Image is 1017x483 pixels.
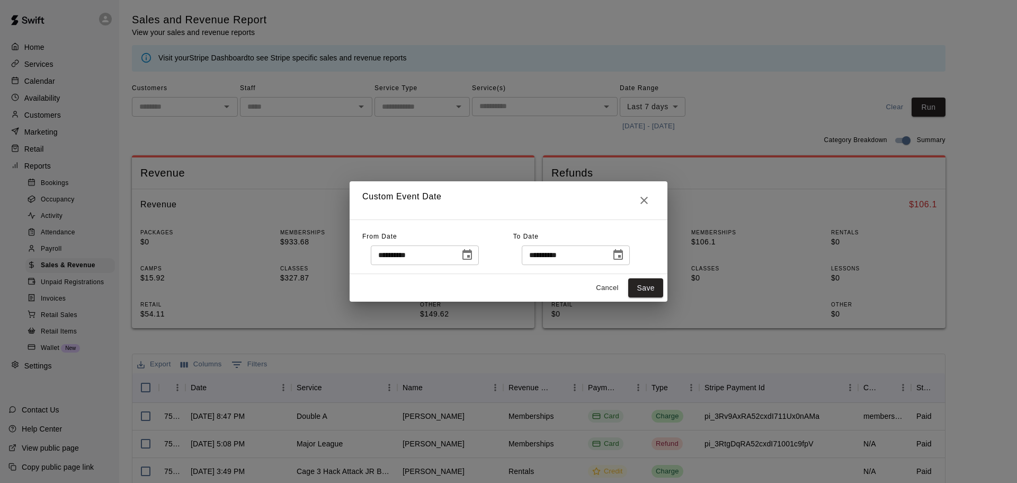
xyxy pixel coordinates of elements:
[350,181,667,219] h2: Custom Event Date
[590,280,624,296] button: Cancel
[513,233,539,240] span: To Date
[362,233,397,240] span: From Date
[634,190,655,211] button: Close
[628,278,663,298] button: Save
[608,244,629,266] button: Choose date, selected date is Aug 12, 2025
[457,244,478,266] button: Choose date, selected date is Aug 5, 2025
